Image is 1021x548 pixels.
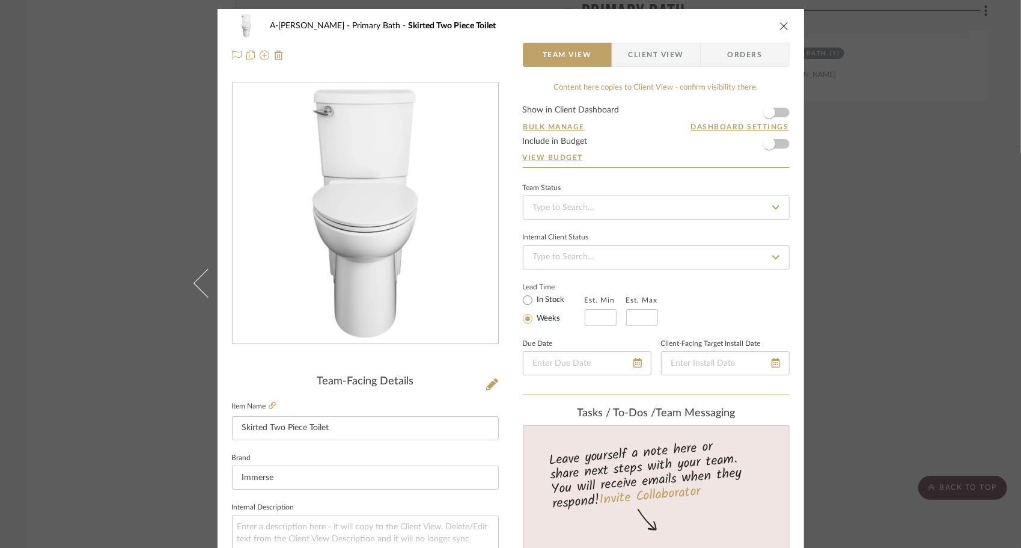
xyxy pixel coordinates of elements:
button: Bulk Manage [523,122,586,132]
label: Brand [232,455,251,461]
label: Est. Min [585,296,615,304]
span: Skirted Two Piece Toilet [409,22,496,30]
input: Type to Search… [523,245,790,269]
label: Due Date [523,341,553,347]
input: Type to Search… [523,195,790,220]
label: In Stock [535,295,565,306]
div: 0 [233,83,498,344]
label: Internal Description [232,505,294,511]
button: Dashboard Settings [690,122,790,132]
input: Enter Item Name [232,416,499,440]
button: close [779,20,790,31]
div: Leave yourself a note here or share next steps with your team. You will receive emails when they ... [521,434,791,514]
a: Invite Collaborator [598,481,701,511]
a: View Budget [523,153,790,162]
label: Client-Facing Target Install Date [661,341,761,347]
span: A-[PERSON_NAME] [270,22,353,30]
mat-radio-group: Select item type [523,292,585,326]
span: Client View [629,43,684,67]
label: Weeks [535,313,561,324]
img: Remove from project [274,51,284,60]
input: Enter Install Date [661,351,790,375]
div: team Messaging [523,407,790,420]
div: Team-Facing Details [232,375,499,389]
label: Est. Max [626,296,658,304]
input: Enter Brand [232,466,499,490]
label: Item Name [232,401,276,411]
img: 2d6164ba-93a2-4ad8-8301-90ecf206776b_48x40.jpg [232,14,261,38]
span: Tasks / To-Dos / [577,408,656,419]
div: Content here copies to Client View - confirm visibility there. [523,82,790,94]
img: 2d6164ba-93a2-4ad8-8301-90ecf206776b_436x436.jpg [235,83,496,344]
span: Primary Bath [353,22,409,30]
label: Lead Time [523,282,585,292]
div: Team Status [523,185,561,191]
span: Team View [543,43,592,67]
span: Orders [715,43,776,67]
input: Enter Due Date [523,351,651,375]
div: Internal Client Status [523,235,589,241]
